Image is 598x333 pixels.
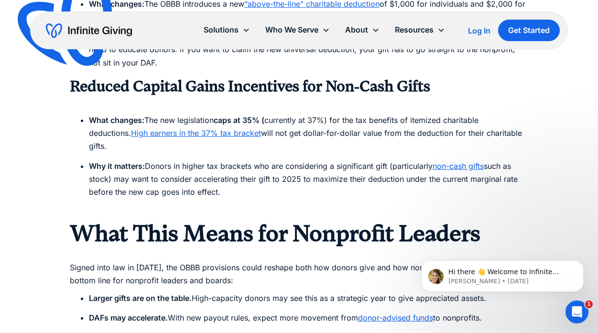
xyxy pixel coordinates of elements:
div: Log In [468,27,490,34]
li: High-capacity donors may see this as a strategic year to give appreciated assets. [89,292,529,305]
li: Donors in higher tax brackets who are considering a significant gift (particularly such as stock)... [89,160,529,212]
strong: What This Means for Nonprofit Leaders [70,220,480,247]
a: Get Started [498,20,560,41]
div: Who We Serve [258,20,337,40]
a: non-cash gifts [433,161,484,171]
a: donor-advised funds [358,313,433,322]
li: With new payout rules, expect more movement from to nonprofits. [89,311,529,324]
a: Log In [468,25,490,36]
strong: DAFs may accelerate. [89,313,168,322]
div: Solutions [204,23,239,36]
div: About [337,20,387,40]
li: this has real implications for both fundraising strategy and donor relationships. Nonprofit leade... [89,30,529,69]
strong: What changes: [89,115,144,125]
div: Resources [387,20,453,40]
div: About [345,23,368,36]
li: The new legislation currently at 37%) for the tax benefits of itemized charitable deductions. wil... [89,114,529,153]
div: Resources [395,23,434,36]
iframe: Intercom live chat [565,300,588,323]
p: ‍ [70,96,529,109]
strong: Larger gifts are on the table. [89,293,192,303]
strong: Why it matters: [89,161,145,171]
a: High earners in the 37% tax bracket [131,128,261,138]
strong: caps at 35% ( [214,115,264,125]
a: home [46,23,132,38]
span: 1 [585,300,593,308]
div: Who We Serve [265,23,318,36]
div: Solutions [196,20,258,40]
strong: Reduced Capital Gains Incentives for Non-Cash Gifts [70,78,430,95]
p: Signed into law in [DATE], the OBBB provisions could reshape both how donors give and how nonprof... [70,248,529,287]
iframe: Intercom notifications message [407,240,598,307]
